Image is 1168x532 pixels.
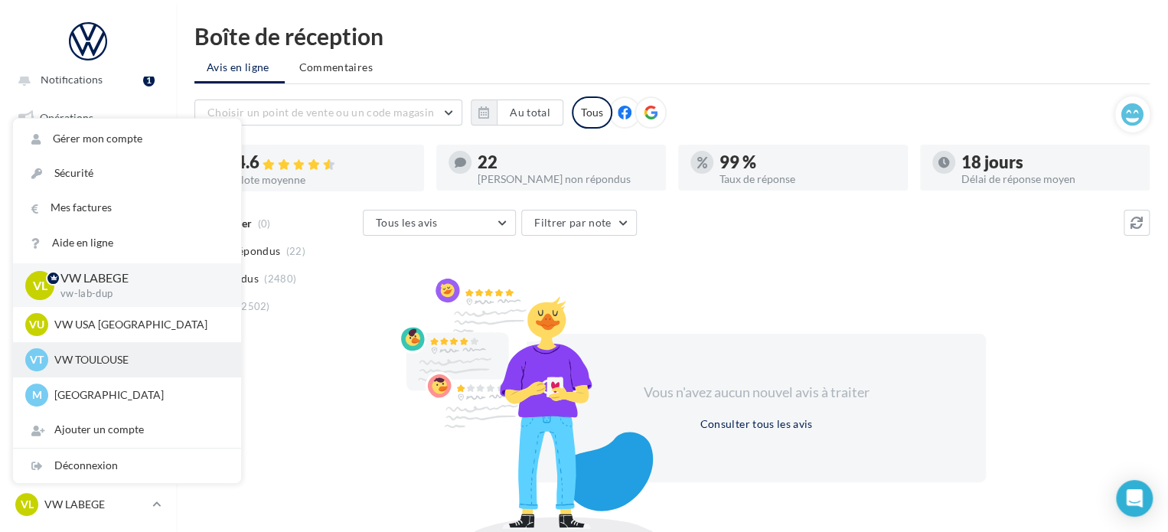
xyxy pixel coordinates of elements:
[33,276,47,294] span: VL
[40,111,93,124] span: Opérations
[9,102,167,134] a: Opérations
[236,175,412,185] div: Note moyenne
[32,387,42,403] span: M
[236,154,412,171] div: 4.6
[521,210,637,236] button: Filtrer par note
[238,300,270,312] span: (2502)
[13,449,241,483] div: Déconnexion
[30,352,44,367] span: VT
[9,139,167,172] a: Boîte de réception
[44,497,146,512] p: VW LABEGE
[572,96,612,129] div: Tous
[363,210,516,236] button: Tous les avis
[1116,480,1153,517] div: Open Intercom Messenger
[41,73,103,86] span: Notifications
[12,490,164,519] a: VL VW LABEGE
[693,415,818,433] button: Consulter tous les avis
[207,106,434,119] span: Choisir un point de vente ou un code magasin
[54,387,223,403] p: [GEOGRAPHIC_DATA]
[471,100,563,126] button: Au total
[9,369,167,414] a: PLV et print personnalisable
[21,497,34,512] span: VL
[478,174,654,184] div: [PERSON_NAME] non répondus
[60,287,217,301] p: vw-lab-dup
[299,60,373,75] span: Commentaires
[719,154,896,171] div: 99 %
[9,64,161,96] button: Notifications 1
[13,122,241,156] a: Gérer mon compte
[497,100,563,126] button: Au total
[209,243,280,259] span: Non répondus
[194,24,1150,47] div: Boîte de réception
[9,331,167,364] a: Calendrier
[9,420,167,465] a: Campagnes DataOnDemand
[54,317,223,332] p: VW USA [GEOGRAPHIC_DATA]
[961,174,1137,184] div: Délai de réponse moyen
[29,317,44,332] span: VU
[625,383,888,403] div: Vous n'avez aucun nouvel avis à traiter
[264,273,296,285] span: (2480)
[13,191,241,225] a: Mes factures
[13,413,241,447] div: Ajouter un compte
[60,269,217,287] p: VW LABEGE
[9,217,167,250] a: Campagnes
[9,255,167,287] a: Contacts
[54,352,223,367] p: VW TOULOUSE
[13,226,241,260] a: Aide en ligne
[143,74,155,86] div: 1
[719,174,896,184] div: Taux de réponse
[961,154,1137,171] div: 18 jours
[478,154,654,171] div: 22
[194,100,462,126] button: Choisir un point de vente ou un code magasin
[286,245,305,257] span: (22)
[13,156,241,191] a: Sécurité
[376,216,438,229] span: Tous les avis
[9,179,167,211] a: Visibilité en ligne
[9,293,167,325] a: Médiathèque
